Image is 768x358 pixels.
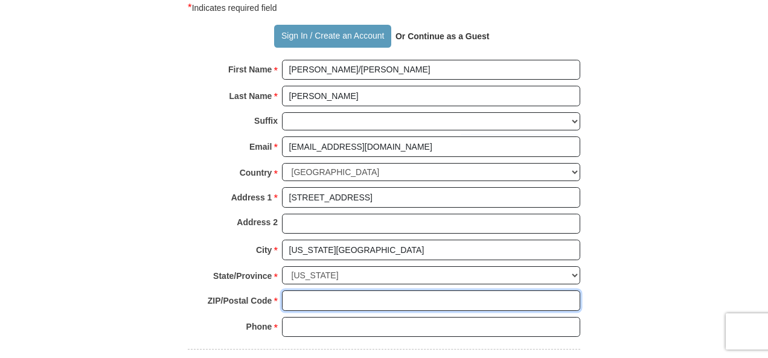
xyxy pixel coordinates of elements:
strong: State/Province [213,267,272,284]
strong: City [256,241,272,258]
strong: Email [249,138,272,155]
div: Indicates required field [188,1,580,15]
strong: Address 1 [231,189,272,206]
strong: Last Name [229,88,272,104]
strong: ZIP/Postal Code [208,292,272,309]
strong: Phone [246,318,272,335]
button: Sign In / Create an Account [274,25,391,48]
strong: Or Continue as a Guest [395,31,490,41]
strong: First Name [228,61,272,78]
strong: Address 2 [237,214,278,231]
strong: Country [240,164,272,181]
strong: Suffix [254,112,278,129]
